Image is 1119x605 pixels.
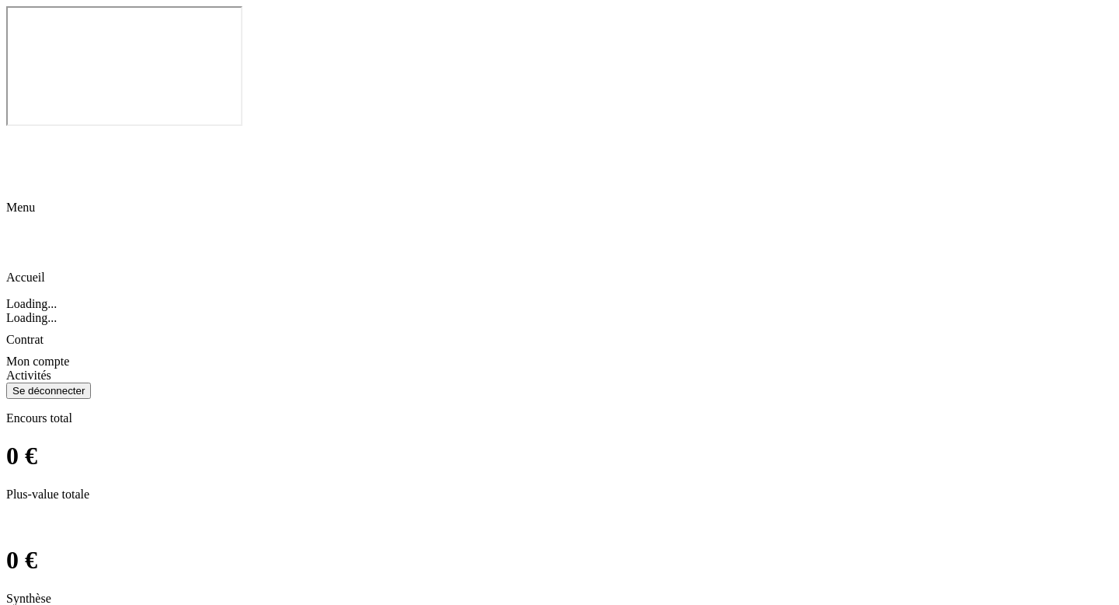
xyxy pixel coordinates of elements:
[6,236,1113,285] div: Accueil
[6,333,44,346] span: Contrat
[6,442,1113,470] h1: 0 €
[6,297,57,310] span: Loading...
[6,311,57,324] span: Loading...
[6,546,1113,575] h1: 0 €
[12,385,85,397] div: Se déconnecter
[6,488,1113,502] p: Plus-value totale
[6,271,1113,285] p: Accueil
[6,369,51,382] span: Activités
[6,355,69,368] span: Mon compte
[6,383,91,399] button: Se déconnecter
[6,411,1113,425] p: Encours total
[6,201,35,214] span: Menu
